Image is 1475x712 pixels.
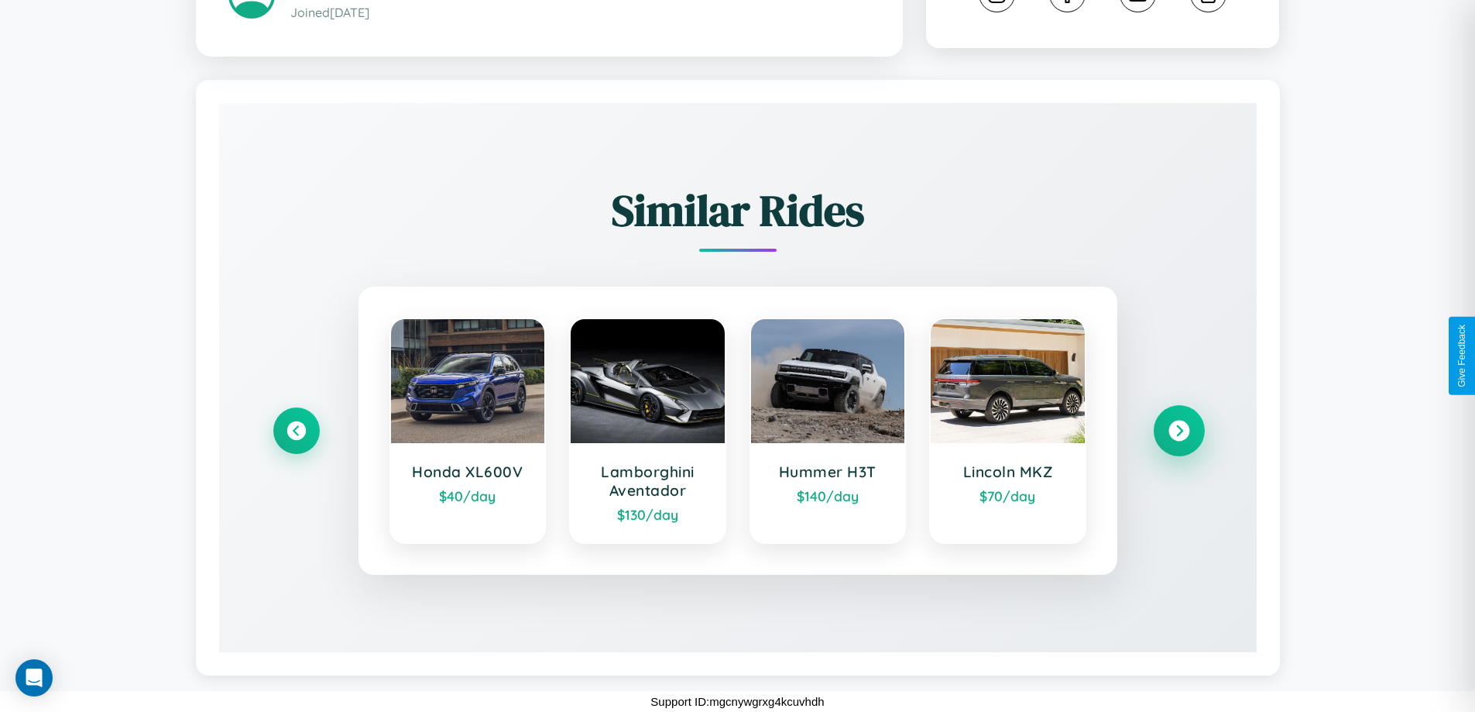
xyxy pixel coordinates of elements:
div: $ 140 /day [767,487,890,504]
a: Honda XL600V$40/day [389,318,547,544]
h3: Lincoln MKZ [946,463,1069,481]
div: $ 70 /day [946,487,1069,504]
p: Joined [DATE] [290,2,870,24]
p: Support ID: mgcnywgrxg4kcuvhdh [650,691,824,712]
div: $ 130 /day [586,506,709,523]
a: Lincoln MKZ$70/day [929,318,1086,544]
div: $ 40 /day [406,487,530,504]
h2: Similar Rides [273,181,1202,240]
div: Open Intercom Messenger [15,659,53,697]
a: Lamborghini Aventador$130/day [569,318,726,544]
h3: Lamborghini Aventador [586,463,709,500]
h3: Hummer H3T [767,463,890,481]
a: Hummer H3T$140/day [750,318,907,544]
h3: Honda XL600V [406,463,530,481]
div: Give Feedback [1456,325,1467,387]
